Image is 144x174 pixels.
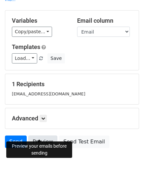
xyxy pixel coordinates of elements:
[12,27,52,37] a: Copy/paste...
[12,91,85,96] small: [EMAIL_ADDRESS][DOMAIN_NAME]
[12,115,132,122] h5: Advanced
[59,136,109,148] a: Send Test Email
[77,17,132,24] h5: Email column
[12,43,40,50] a: Templates
[28,136,57,148] a: Preview
[6,141,72,158] div: Preview your emails before sending
[5,136,27,148] a: Send
[47,53,65,63] button: Save
[12,17,67,24] h5: Variables
[12,81,132,88] h5: 1 Recipients
[12,53,37,63] a: Load...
